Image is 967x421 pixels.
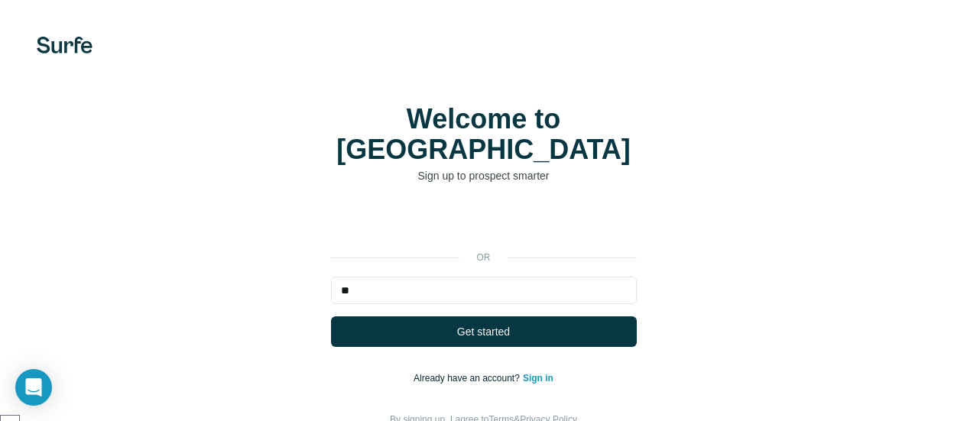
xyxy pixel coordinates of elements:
[331,316,637,347] button: Get started
[37,37,92,53] img: Surfe's logo
[331,104,637,165] h1: Welcome to [GEOGRAPHIC_DATA]
[323,206,644,240] iframe: Pulsante Accedi con Google
[414,373,523,384] span: Already have an account?
[457,324,510,339] span: Get started
[523,373,553,384] a: Sign in
[15,369,52,406] div: Open Intercom Messenger
[459,251,508,264] p: or
[331,168,637,183] p: Sign up to prospect smarter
